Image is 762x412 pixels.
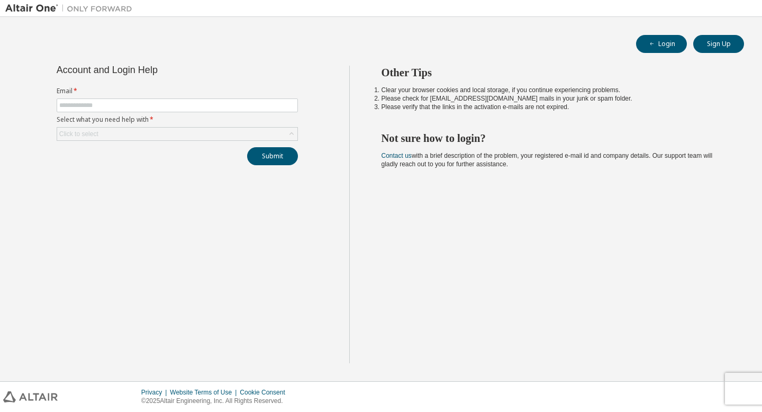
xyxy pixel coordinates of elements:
div: Click to select [57,128,297,140]
div: Cookie Consent [240,388,291,397]
label: Email [57,87,298,95]
p: © 2025 Altair Engineering, Inc. All Rights Reserved. [141,397,292,406]
li: Clear your browser cookies and local storage, if you continue experiencing problems. [382,86,725,94]
button: Submit [247,147,298,165]
div: Website Terms of Use [170,388,240,397]
div: Click to select [59,130,98,138]
label: Select what you need help with [57,115,298,124]
div: Privacy [141,388,170,397]
li: Please check for [EMAIL_ADDRESS][DOMAIN_NAME] mails in your junk or spam folder. [382,94,725,103]
a: Contact us [382,152,412,159]
img: altair_logo.svg [3,391,58,402]
h2: Not sure how to login? [382,131,725,145]
div: Account and Login Help [57,66,250,74]
img: Altair One [5,3,138,14]
span: with a brief description of the problem, your registered e-mail id and company details. Our suppo... [382,152,713,168]
li: Please verify that the links in the activation e-mails are not expired. [382,103,725,111]
h2: Other Tips [382,66,725,79]
button: Sign Up [693,35,744,53]
button: Login [636,35,687,53]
